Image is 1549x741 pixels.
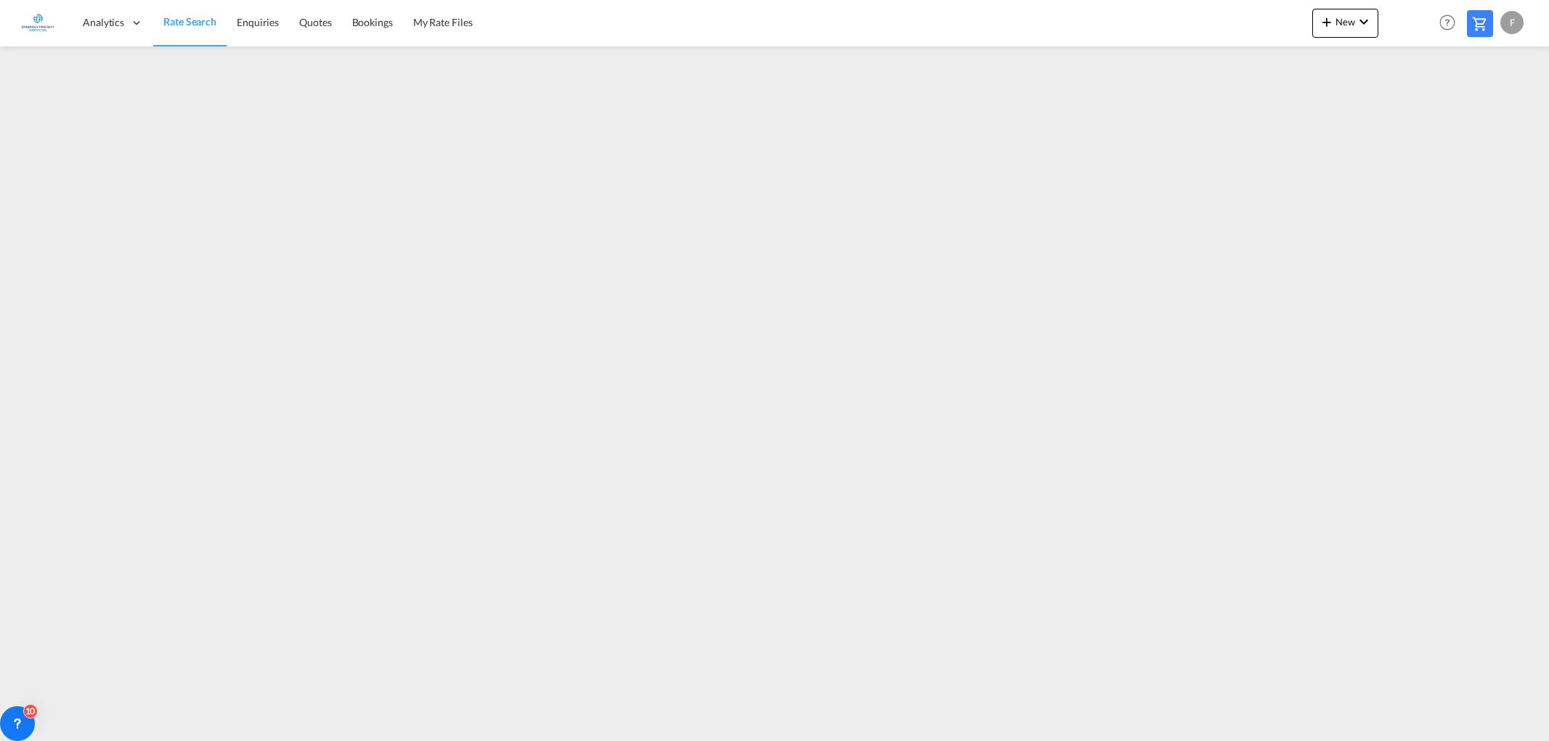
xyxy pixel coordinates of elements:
span: Enquiries [237,16,279,28]
md-icon: icon-plus 400-fg [1318,13,1335,30]
button: icon-plus 400-fgNewicon-chevron-down [1312,9,1378,38]
span: Quotes [299,16,331,28]
span: Bookings [352,16,393,28]
span: Rate Search [163,15,216,28]
span: My Rate Files [413,16,473,28]
img: e1326340b7c511ef854e8d6a806141ad.jpg [22,7,54,39]
div: F [1500,11,1524,34]
div: Help [1435,10,1467,36]
md-icon: icon-chevron-down [1355,13,1373,30]
span: Analytics [83,15,124,30]
span: New [1318,16,1373,28]
span: Help [1435,10,1460,35]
